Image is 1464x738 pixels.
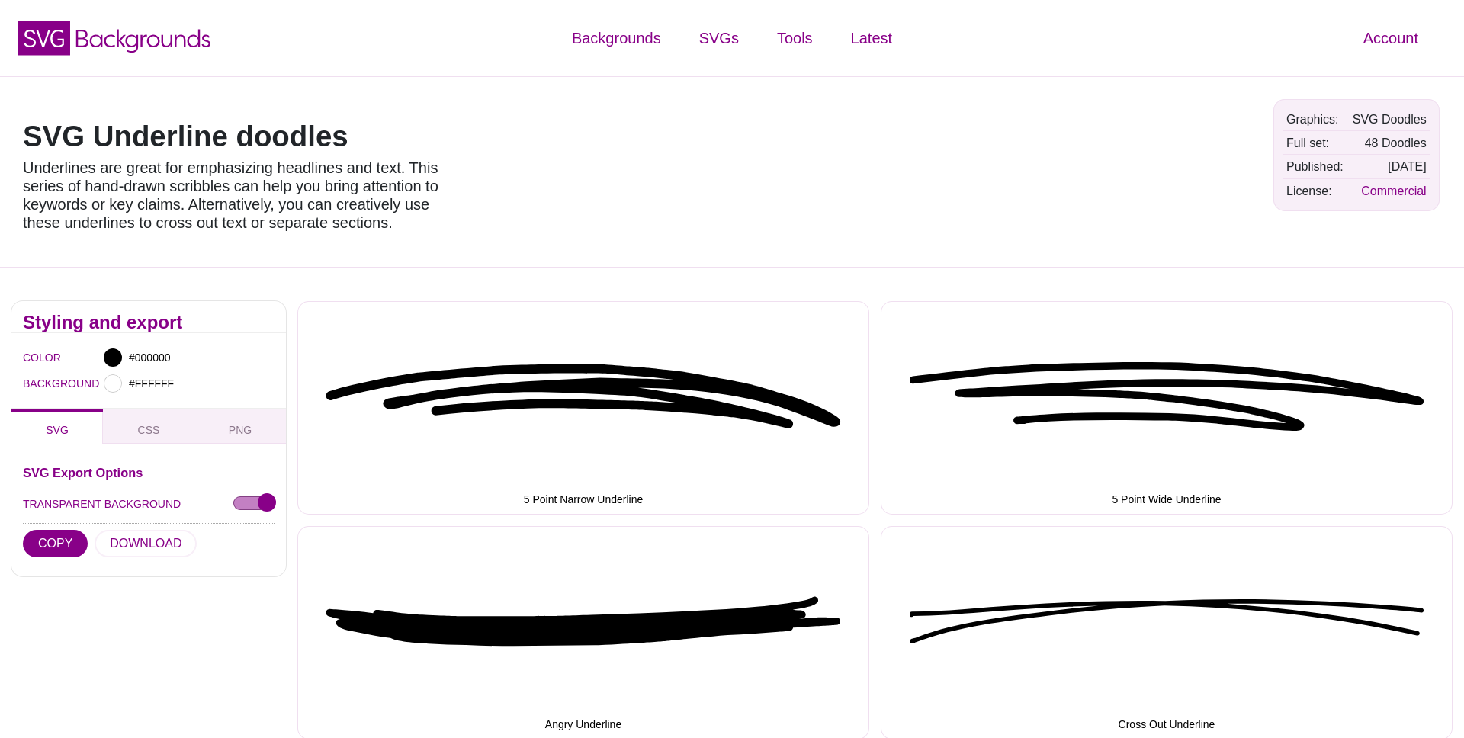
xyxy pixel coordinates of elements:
[680,15,758,61] a: SVGs
[23,494,181,514] label: TRANSPARENT BACKGROUND
[1349,108,1430,130] td: SVG Doodles
[1283,132,1347,154] td: Full set:
[23,374,42,393] label: BACKGROUND
[23,159,457,232] p: Underlines are great for emphasizing headlines and text. This series of hand-drawn scribbles can ...
[1361,184,1426,197] a: Commercial
[95,530,197,557] button: DOWNLOAD
[1283,108,1347,130] td: Graphics:
[832,15,911,61] a: Latest
[23,530,88,557] button: COPY
[194,409,286,444] button: PNG
[881,301,1453,515] button: 5 Point Wide Underline
[23,467,274,479] h3: SVG Export Options
[1349,156,1430,178] td: [DATE]
[297,301,869,515] button: 5 Point Narrow Underline
[1283,156,1347,178] td: Published:
[23,348,42,367] label: COLOR
[103,409,194,444] button: CSS
[229,424,252,436] span: PNG
[1349,132,1430,154] td: 48 Doodles
[138,424,160,436] span: CSS
[23,316,274,329] h2: Styling and export
[1283,180,1347,202] td: License:
[553,15,680,61] a: Backgrounds
[758,15,832,61] a: Tools
[23,122,457,151] h1: SVG Underline doodles
[1344,15,1437,61] a: Account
